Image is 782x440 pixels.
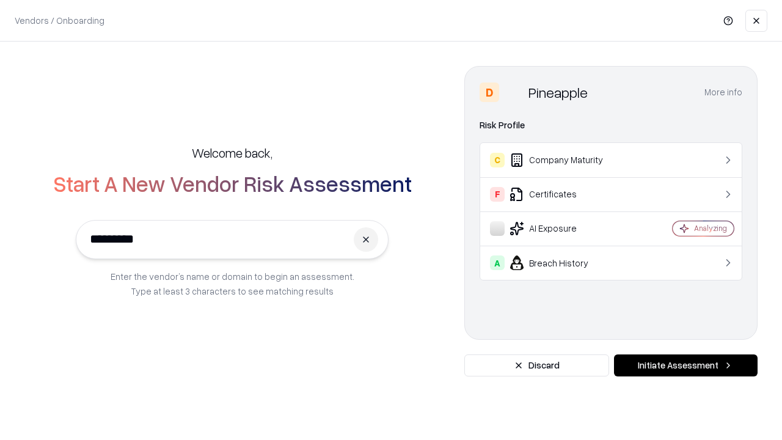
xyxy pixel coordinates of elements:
[490,221,636,236] div: AI Exposure
[111,269,354,298] p: Enter the vendor’s name or domain to begin an assessment. Type at least 3 characters to see match...
[490,153,636,167] div: Company Maturity
[15,14,104,27] p: Vendors / Onboarding
[504,82,524,102] img: Pineapple
[53,171,412,196] h2: Start A New Vendor Risk Assessment
[490,187,505,202] div: F
[490,187,636,202] div: Certificates
[192,144,272,161] h5: Welcome back,
[490,153,505,167] div: C
[694,223,727,233] div: Analyzing
[704,81,742,103] button: More info
[480,82,499,102] div: D
[528,82,588,102] div: Pineapple
[490,255,636,270] div: Breach History
[614,354,758,376] button: Initiate Assessment
[480,118,742,133] div: Risk Profile
[490,255,505,270] div: A
[464,354,609,376] button: Discard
